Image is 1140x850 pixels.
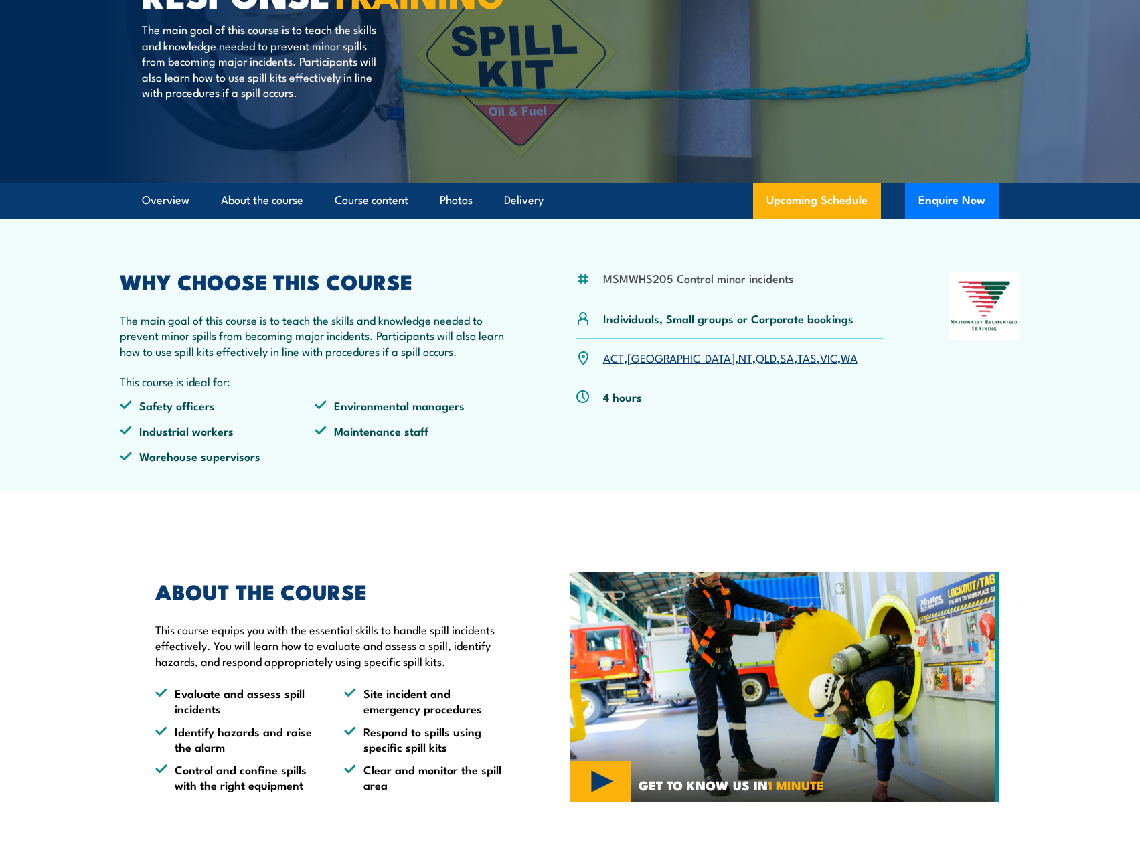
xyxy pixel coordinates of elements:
[155,762,320,793] li: Control and confine spills with the right equipment
[780,349,794,365] a: SA
[155,622,509,669] p: This course equips you with the essential skills to handle spill incidents effectively. You will ...
[949,272,1021,340] img: Nationally Recognised Training logo.
[155,724,320,755] li: Identify hazards and raise the alarm
[315,398,510,413] li: Environmental managers
[627,349,735,365] a: [GEOGRAPHIC_DATA]
[768,775,824,794] strong: 1 MINUTE
[335,183,408,218] a: Course content
[315,423,510,438] li: Maintenance staff
[155,685,320,717] li: Evaluate and assess spill incidents
[221,183,303,218] a: About the course
[756,349,777,365] a: QLD
[440,183,473,218] a: Photos
[603,389,642,404] p: 4 hours
[120,423,315,438] li: Industrial workers
[820,349,837,365] a: VIC
[120,398,315,413] li: Safety officers
[797,349,817,365] a: TAS
[155,582,509,600] h2: ABOUT THE COURSE
[142,183,189,218] a: Overview
[603,311,853,326] p: Individuals, Small groups or Corporate bookings
[344,685,509,717] li: Site incident and emergency procedures
[142,21,386,100] p: The main goal of this course is to teach the skills and knowledge needed to prevent minor spills ...
[905,183,999,219] button: Enquire Now
[504,183,544,218] a: Delivery
[603,349,624,365] a: ACT
[120,312,511,359] p: The main goal of this course is to teach the skills and knowledge needed to prevent minor spills ...
[603,270,793,286] li: MSMWHS205 Control minor incidents
[603,350,858,365] p: , , , , , , ,
[120,272,511,290] h2: WHY CHOOSE THIS COURSE
[841,349,858,365] a: WA
[344,724,509,755] li: Respond to spills using specific spill kits
[120,373,511,389] p: This course is ideal for:
[570,572,999,803] img: Confined Space Training Courses
[120,448,315,464] li: Warehouse supervisors
[344,762,509,793] li: Clear and monitor the spill area
[738,349,752,365] a: NT
[639,779,824,791] span: GET TO KNOW US IN
[753,183,881,219] a: Upcoming Schedule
